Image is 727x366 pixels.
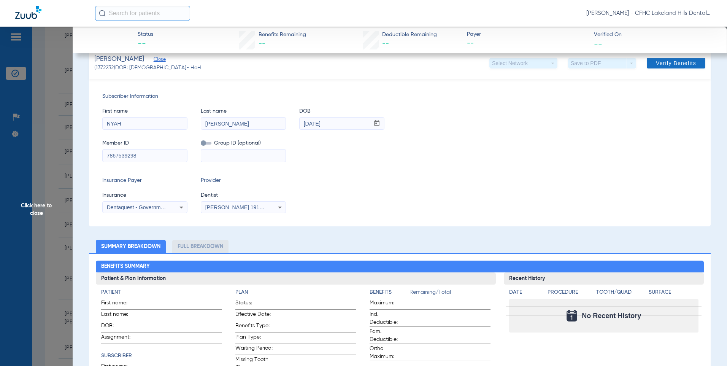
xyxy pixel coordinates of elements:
[201,139,286,147] span: Group ID (optional)
[102,177,187,185] span: Insurance Payer
[96,261,704,273] h2: Benefits Summary
[235,322,273,332] span: Benefits Type:
[138,30,153,38] span: Status
[370,288,410,296] h4: Benefits
[94,64,201,72] span: (1372232) DOB: [DEMOGRAPHIC_DATA] - HoH
[594,40,602,48] span: --
[647,58,705,68] button: Verify Benefits
[567,310,577,321] img: Calendar
[582,312,641,320] span: No Recent History
[649,288,698,299] app-breakdown-title: Surface
[509,288,541,296] h4: Date
[370,310,407,326] span: Ind. Deductible:
[467,30,587,38] span: Payer
[596,288,646,296] h4: Tooth/Quad
[95,6,190,21] input: Search for patients
[548,288,594,296] h4: Procedure
[101,352,222,360] h4: Subscriber
[201,107,286,115] span: Last name
[410,288,490,299] span: Remaining/Total
[96,240,166,253] li: Summary Breakdown
[201,191,286,199] span: Dentist
[101,322,138,332] span: DOB:
[101,299,138,309] span: First name:
[172,240,229,253] li: Full Breakdown
[509,288,541,299] app-breakdown-title: Date
[94,54,144,64] span: [PERSON_NAME]
[235,310,273,321] span: Effective Date:
[102,107,187,115] span: First name
[504,272,704,285] h3: Recent History
[205,204,280,210] span: [PERSON_NAME] 1912994914
[299,107,384,115] span: DOB
[596,288,646,299] app-breakdown-title: Tooth/Quad
[370,288,410,299] app-breakdown-title: Benefits
[594,31,714,39] span: Verified On
[102,139,187,147] span: Member ID
[235,288,356,296] h4: Plan
[586,10,712,17] span: [PERSON_NAME] - CFHC Lakeland Hills Dental
[138,39,153,49] span: --
[15,6,41,19] img: Zuub Logo
[467,39,587,48] span: --
[370,299,407,309] span: Maximum:
[235,299,273,309] span: Status:
[107,204,168,210] span: Dentaquest - Government
[649,288,698,296] h4: Surface
[235,333,273,344] span: Plan Type:
[101,333,138,344] span: Assignment:
[382,40,389,47] span: --
[99,10,106,17] img: Search Icon
[370,118,384,130] button: Open calendar
[370,328,407,344] span: Fam. Deductible:
[382,31,437,39] span: Deductible Remaining
[548,288,594,299] app-breakdown-title: Procedure
[96,272,496,285] h3: Patient & Plan Information
[235,344,273,355] span: Waiting Period:
[154,57,160,64] span: Close
[689,329,727,366] iframe: Chat Widget
[656,60,696,66] span: Verify Benefits
[259,31,306,39] span: Benefits Remaining
[259,40,265,47] span: --
[101,310,138,321] span: Last name:
[201,177,286,185] span: Provider
[102,191,187,199] span: Insurance
[102,92,697,100] span: Subscriber Information
[370,345,407,361] span: Ortho Maximum:
[101,288,222,296] h4: Patient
